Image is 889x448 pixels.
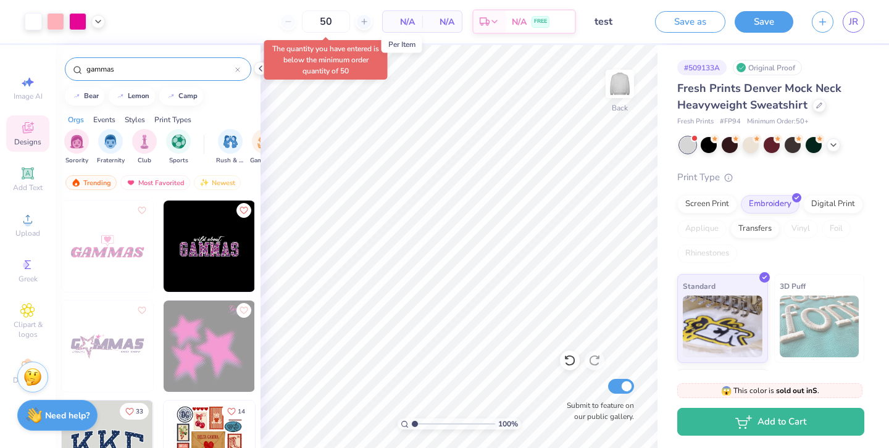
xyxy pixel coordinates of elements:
img: 3D Puff [780,296,859,357]
span: 33 [136,409,143,415]
span: Sports [169,156,188,165]
span: Fraternity [97,156,125,165]
span: Upload [15,228,40,238]
img: 5e47d0b0-9b15-477c-8db8-5fcc59ed039f [152,301,244,392]
img: 0b6e8adf-4f16-4a76-a094-c45969035711 [62,201,153,292]
div: Foil [822,220,851,238]
span: Greek [19,274,38,284]
button: bear [65,87,104,106]
span: 😱 [721,385,732,397]
span: Fresh Prints Denver Mock Neck Heavyweight Sweatshirt [677,81,841,112]
div: camp [178,93,198,99]
div: Screen Print [677,195,737,214]
img: trending.gif [71,178,81,187]
img: Game Day Image [257,135,272,149]
button: Like [120,403,149,420]
span: 3D Puff [780,280,806,292]
button: Save as [655,11,725,33]
span: Rush & Bid [216,156,244,165]
span: Image AI [14,91,43,101]
span: N/A [430,15,454,28]
div: Applique [677,220,727,238]
img: Standard [683,296,762,357]
img: 9a2bb09f-4516-4e03-b8e6-cbd8c7a106d3 [62,301,153,392]
img: most_fav.gif [126,178,136,187]
img: Sports Image [172,135,186,149]
button: Like [236,303,251,318]
div: The quantity you have entered is below the minimum order quantity of 50 [264,40,388,80]
button: Like [222,403,251,420]
span: Clipart & logos [6,320,49,339]
input: Try "Alpha" [85,63,235,75]
img: Back [607,72,632,96]
img: trend_line.gif [166,93,176,100]
img: 245bf8af-f1c0-4a1e-a4aa-2773c62bcc48 [164,201,255,292]
span: N/A [390,15,415,28]
span: Game Day [250,156,278,165]
button: filter button [64,129,89,165]
span: FREE [534,17,547,26]
div: lemon [128,93,149,99]
div: Per Item [382,36,422,53]
span: Sorority [65,156,88,165]
span: Add Text [13,183,43,193]
div: Events [93,114,115,125]
img: 55b4ab35-29b8-4e38-8956-9ad516b67ed9 [152,201,244,292]
button: filter button [216,129,244,165]
button: camp [159,87,203,106]
img: Fraternity Image [104,135,117,149]
span: Club [138,156,151,165]
span: 14 [238,409,245,415]
div: Orgs [68,114,84,125]
div: # 509133A [677,60,727,75]
img: trend_line.gif [72,93,81,100]
button: Add to Cart [677,408,864,436]
img: 73d481b8-8552-496f-b29a-a07274934e42 [164,301,255,392]
img: 1ddd6e0e-d02f-45bd-b096-20692a66d1f7 [254,301,346,392]
span: Fresh Prints [677,117,714,127]
button: filter button [250,129,278,165]
span: 100 % [498,418,518,429]
img: trend_line.gif [115,93,125,100]
input: Untitled Design [585,9,646,34]
a: JR [843,11,864,33]
span: # FP94 [720,117,741,127]
div: Digital Print [803,195,863,214]
button: Save [735,11,793,33]
div: filter for Sorority [64,129,89,165]
button: Like [236,203,251,218]
div: Embroidery [741,195,799,214]
button: lemon [109,87,155,106]
div: Styles [125,114,145,125]
div: Rhinestones [677,244,737,263]
div: filter for Club [132,129,157,165]
img: Sorority Image [70,135,84,149]
div: Print Types [154,114,191,125]
span: Minimum Order: 50 + [747,117,809,127]
img: Newest.gif [199,178,209,187]
div: filter for Fraternity [97,129,125,165]
span: Designs [14,137,41,147]
span: N/A [512,15,527,28]
div: Newest [194,175,241,190]
div: filter for Sports [166,129,191,165]
strong: Need help? [45,410,90,421]
div: bear [84,93,99,99]
button: filter button [166,129,191,165]
img: b9738521-db77-443e-9a32-9ef07b2de890 [254,201,346,292]
label: Submit to feature on our public gallery. [560,400,634,422]
div: filter for Game Day [250,129,278,165]
div: Original Proof [733,60,802,75]
button: filter button [132,129,157,165]
span: Decorate [13,375,43,385]
div: Print Type [677,170,864,185]
div: Vinyl [783,220,818,238]
div: Transfers [730,220,780,238]
button: Like [135,303,149,318]
div: Trending [65,175,117,190]
button: Like [135,203,149,218]
span: This color is . [721,385,819,396]
span: JR [849,15,858,29]
div: Most Favorited [120,175,190,190]
button: filter button [97,129,125,165]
